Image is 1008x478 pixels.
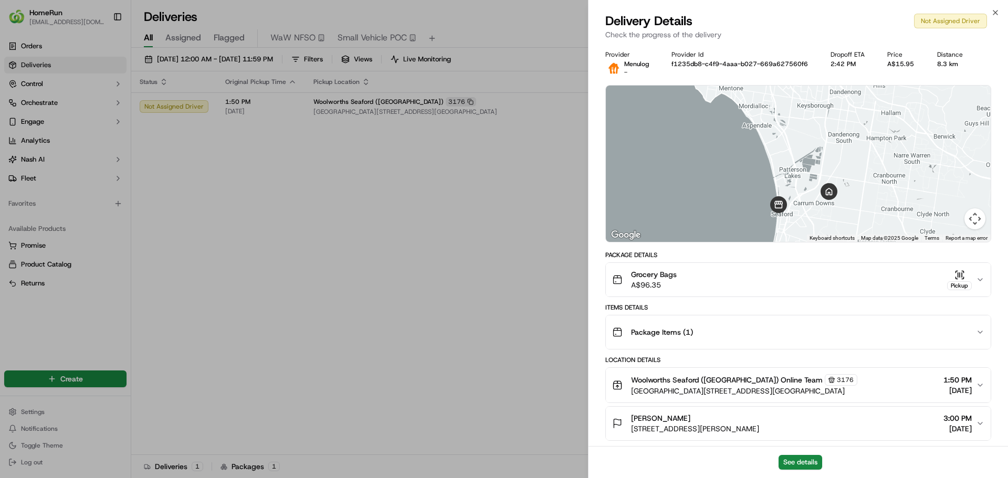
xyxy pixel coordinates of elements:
span: 3176 [837,376,854,384]
p: Check the progress of the delivery [605,29,991,40]
button: f1235db8-c4f9-4aaa-b027-669a627560f6 [671,60,808,68]
span: [STREET_ADDRESS][PERSON_NAME] [631,423,759,434]
div: Items Details [605,303,991,312]
span: Delivery Details [605,13,692,29]
button: Pickup [947,270,972,290]
img: 1736555255976-a54dd68f-1ca7-489b-9aae-adbdc363a1c4 [10,100,29,119]
a: Terms (opens in new tab) [925,235,939,241]
div: Start new chat [36,100,172,111]
div: Provider Id [671,50,814,59]
button: See details [779,455,822,470]
span: A$96.35 [631,280,677,290]
button: Package Items (1) [606,315,991,349]
div: Location Details [605,356,991,364]
a: Open this area in Google Maps (opens a new window) [608,228,643,242]
button: Keyboard shortcuts [810,235,855,242]
span: Package Items ( 1 ) [631,327,693,337]
span: Knowledge Base [21,152,80,163]
span: - [624,68,627,77]
span: [GEOGRAPHIC_DATA][STREET_ADDRESS][GEOGRAPHIC_DATA] [631,386,857,396]
a: Powered byPylon [74,177,127,186]
a: Report a map error [946,235,988,241]
input: Got a question? Start typing here... [27,68,189,79]
span: Pylon [104,178,127,186]
button: Grocery BagsA$96.35Pickup [606,263,991,296]
button: [PERSON_NAME][STREET_ADDRESS][PERSON_NAME]3:00 PM[DATE] [606,407,991,440]
span: Woolworths Seaford ([GEOGRAPHIC_DATA]) Online Team [631,375,823,385]
span: [DATE] [943,385,972,396]
div: 8.3 km [937,60,969,68]
span: Map data ©2025 Google [861,235,918,241]
div: Pickup [947,281,972,290]
span: [DATE] [943,423,972,434]
p: Welcome 👋 [10,42,191,59]
div: Distance [937,50,969,59]
img: Nash [10,10,31,31]
div: Price [887,50,920,59]
p: Menulog [624,60,649,68]
span: 1:50 PM [943,375,972,385]
span: API Documentation [99,152,169,163]
div: Package Details [605,251,991,259]
a: 💻API Documentation [85,148,173,167]
button: Start new chat [178,103,191,116]
img: justeat_logo.png [605,60,622,77]
div: Provider [605,50,655,59]
div: A$15.95 [887,60,920,68]
span: 3:00 PM [943,413,972,423]
div: Dropoff ETA [831,50,870,59]
a: 📗Knowledge Base [6,148,85,167]
span: Grocery Bags [631,269,677,280]
button: Map camera controls [964,208,985,229]
div: We're available if you need us! [36,111,133,119]
div: 2:42 PM [831,60,870,68]
div: 📗 [10,153,19,162]
img: Google [608,228,643,242]
div: 💻 [89,153,97,162]
span: [PERSON_NAME] [631,413,690,423]
button: Woolworths Seaford ([GEOGRAPHIC_DATA]) Online Team3176[GEOGRAPHIC_DATA][STREET_ADDRESS][GEOGRAPHI... [606,368,991,402]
